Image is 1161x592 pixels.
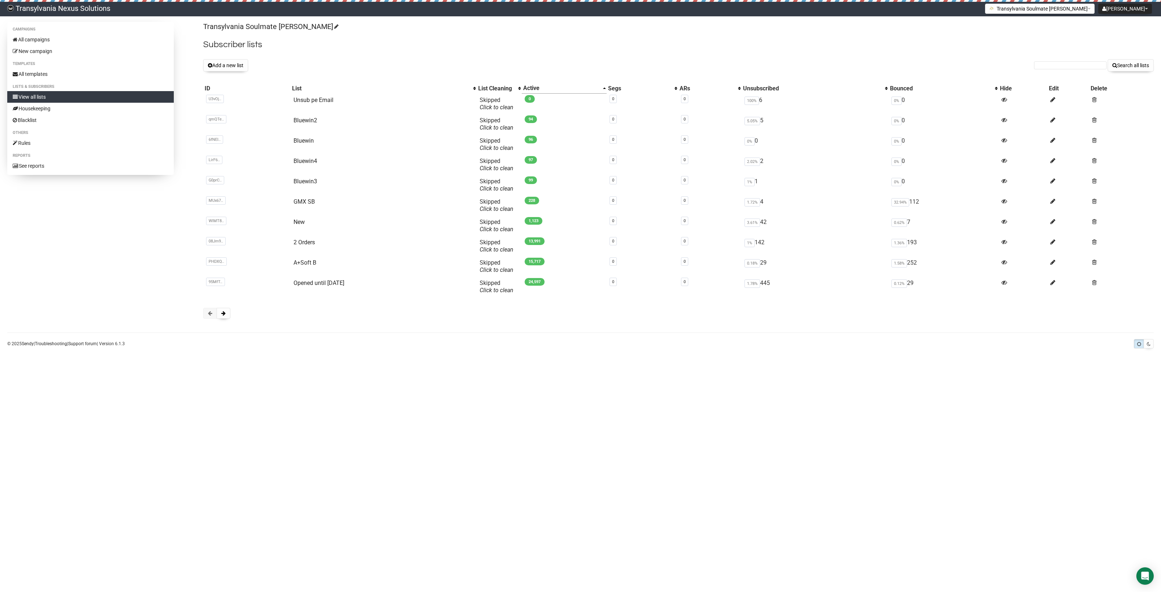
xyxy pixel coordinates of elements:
[608,85,671,92] div: Segs
[742,236,889,256] td: 142
[525,115,537,123] span: 94
[523,85,599,92] div: Active
[206,135,223,144] span: 6fNEI..
[294,117,317,124] a: Bluewin2
[480,287,513,294] a: Click to clean
[7,114,174,126] a: Blacklist
[525,237,545,245] span: 13,991
[7,25,174,34] li: Campaigns
[478,85,514,92] div: List Cleaning
[684,259,686,264] a: 0
[525,197,539,204] span: 228
[480,226,513,233] a: Click to clean
[684,117,686,122] a: 0
[891,239,907,247] span: 1.36%
[891,279,907,288] span: 0.12%
[203,22,337,31] a: Transylvania Soulmate [PERSON_NAME]
[7,103,174,114] a: Housekeeping
[7,151,174,160] li: Reports
[742,277,889,297] td: 445
[1108,59,1154,72] button: Search all lists
[744,259,760,268] span: 0.18%
[612,239,614,244] a: 0
[742,155,889,175] td: 2
[206,176,224,184] span: G0prC..
[743,85,881,92] div: Unsubscribed
[205,85,289,92] div: ID
[480,259,513,273] span: Skipped
[1049,85,1088,92] div: Edit
[890,85,991,92] div: Bounced
[480,97,513,111] span: Skipped
[292,85,470,92] div: List
[480,185,513,192] a: Click to clean
[525,156,537,164] span: 97
[7,5,14,12] img: 586cc6b7d8bc403f0c61b981d947c989
[612,178,614,183] a: 0
[7,91,174,103] a: View all lists
[480,104,513,111] a: Click to clean
[742,94,889,114] td: 6
[889,114,998,134] td: 0
[525,258,545,265] span: 15,717
[744,219,760,227] span: 3.61%
[525,176,537,184] span: 99
[891,219,907,227] span: 0.62%
[525,217,542,225] span: 1,123
[742,175,889,195] td: 1
[1136,567,1154,585] div: Open Intercom Messenger
[477,83,522,94] th: List Cleaning: No sort applied, activate to apply an ascending sort
[742,83,889,94] th: Unsubscribed: No sort applied, activate to apply an ascending sort
[1000,85,1046,92] div: Hide
[684,178,686,183] a: 0
[889,94,998,114] td: 0
[294,198,315,205] a: GMX SB
[7,68,174,80] a: All templates
[206,237,226,245] span: 08Jm9..
[889,216,998,236] td: 7
[206,156,222,164] span: LirF6..
[612,137,614,142] a: 0
[480,246,513,253] a: Click to clean
[744,137,755,146] span: 0%
[744,178,755,186] span: 1%
[294,97,333,103] a: Unsub pe Email
[989,5,995,11] img: 1.png
[480,137,513,151] span: Skipped
[206,278,225,286] span: 95MfT..
[680,85,734,92] div: ARs
[294,219,305,225] a: New
[294,178,317,185] a: Bluewin3
[742,114,889,134] td: 5
[1098,4,1152,14] button: [PERSON_NAME]
[891,137,902,146] span: 0%
[203,83,290,94] th: ID: No sort applied, sorting is disabled
[294,279,344,286] a: Opened until [DATE]
[742,256,889,277] td: 29
[889,195,998,216] td: 112
[889,134,998,155] td: 0
[480,158,513,172] span: Skipped
[480,279,513,294] span: Skipped
[1047,83,1089,94] th: Edit: No sort applied, sorting is disabled
[891,198,909,207] span: 32.94%
[206,257,227,266] span: PHDXQ..
[294,259,316,266] a: A+Soft B
[480,219,513,233] span: Skipped
[480,165,513,172] a: Click to clean
[612,259,614,264] a: 0
[612,117,614,122] a: 0
[206,115,226,123] span: qmQTe..
[525,136,537,143] span: 96
[684,219,686,223] a: 0
[891,178,902,186] span: 0%
[7,34,174,45] a: All campaigns
[612,279,614,284] a: 0
[1091,85,1152,92] div: Delete
[35,341,67,346] a: Troubleshooting
[607,83,678,94] th: Segs: No sort applied, activate to apply an ascending sort
[744,158,760,166] span: 2.02%
[294,137,314,144] a: Bluewin
[742,216,889,236] td: 42
[998,83,1047,94] th: Hide: No sort applied, sorting is disabled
